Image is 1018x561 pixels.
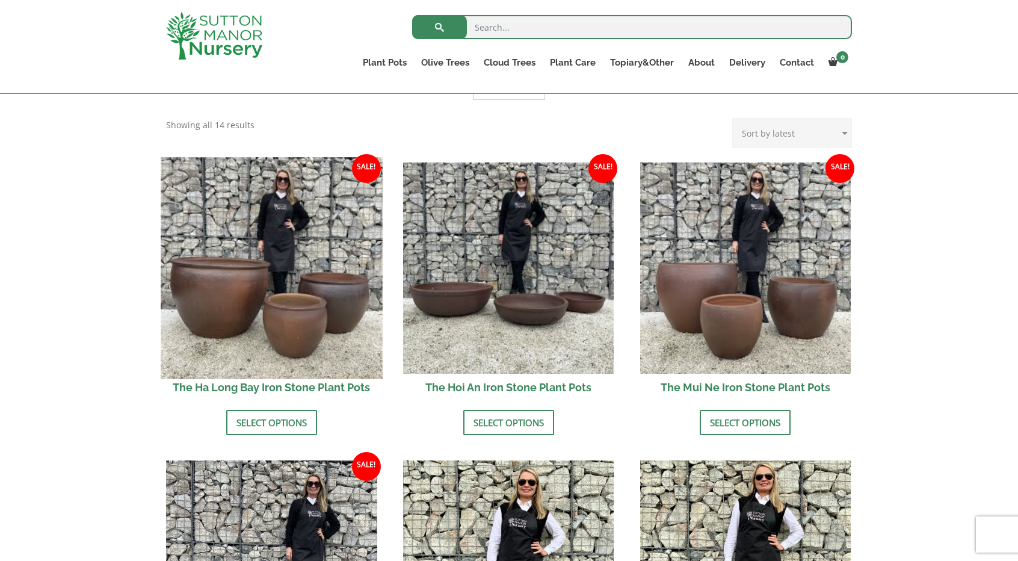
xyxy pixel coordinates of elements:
a: 0 [821,54,852,71]
select: Shop order [732,118,852,148]
a: Sale! The Hoi An Iron Stone Plant Pots [403,163,614,401]
span: 0 [836,51,848,63]
a: Select options for “The Mui Ne Iron Stone Plant Pots” [700,410,791,435]
a: Plant Care [543,54,603,71]
a: Sale! The Mui Ne Iron Stone Plant Pots [640,163,851,401]
a: Sale! The Ha Long Bay Iron Stone Plant Pots [166,163,377,401]
input: Search... [412,15,852,39]
a: Select options for “The Hoi An Iron Stone Plant Pots” [463,410,554,435]
img: logo [166,12,262,60]
h2: The Hoi An Iron Stone Plant Pots [403,374,614,401]
a: Olive Trees [414,54,477,71]
a: About [681,54,722,71]
a: Cloud Trees [477,54,543,71]
a: Contact [773,54,821,71]
h2: The Ha Long Bay Iron Stone Plant Pots [166,374,377,401]
img: The Ha Long Bay Iron Stone Plant Pots [161,157,382,379]
a: Topiary&Other [603,54,681,71]
a: Delivery [722,54,773,71]
img: The Mui Ne Iron Stone Plant Pots [640,163,851,374]
img: The Hoi An Iron Stone Plant Pots [403,163,614,374]
h2: The Mui Ne Iron Stone Plant Pots [640,374,851,401]
p: Showing all 14 results [166,118,255,132]
a: Select options for “The Ha Long Bay Iron Stone Plant Pots” [226,410,317,435]
span: Sale! [588,154,617,183]
a: Plant Pots [356,54,414,71]
span: Sale! [352,154,381,183]
span: Sale! [825,154,854,183]
span: Sale! [352,452,381,481]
